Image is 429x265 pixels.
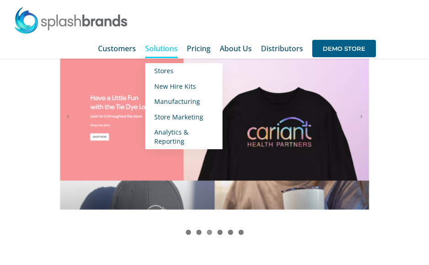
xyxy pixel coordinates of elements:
[154,82,196,91] span: New Hire Kits
[261,34,303,63] a: Distributors
[145,124,223,149] a: Analytics & Reporting
[154,66,174,75] span: Stores
[14,6,128,34] img: SplashBrands.com Logo
[217,230,223,235] a: 4
[207,230,212,235] a: 3
[154,128,188,146] span: Analytics & Reporting
[145,63,223,79] a: Stores
[154,97,200,106] span: Manufacturing
[145,45,178,52] span: Solutions
[145,109,223,125] a: Store Marketing
[312,40,376,57] span: DEMO STORE
[196,230,201,235] a: 2
[98,45,136,52] span: Customers
[187,34,211,63] a: Pricing
[186,230,191,235] a: 1
[145,94,223,109] a: Manufacturing
[60,202,369,212] a: screely-1684639515953
[261,45,303,52] span: Distributors
[98,34,387,63] nav: Main Menu Sticky
[220,45,252,52] span: About Us
[312,34,376,63] a: DEMO STORE
[154,113,203,121] span: Store Marketing
[187,45,211,52] span: Pricing
[145,79,223,94] a: New Hire Kits
[98,34,136,63] a: Customers
[228,230,233,235] a: 5
[239,230,244,235] a: 6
